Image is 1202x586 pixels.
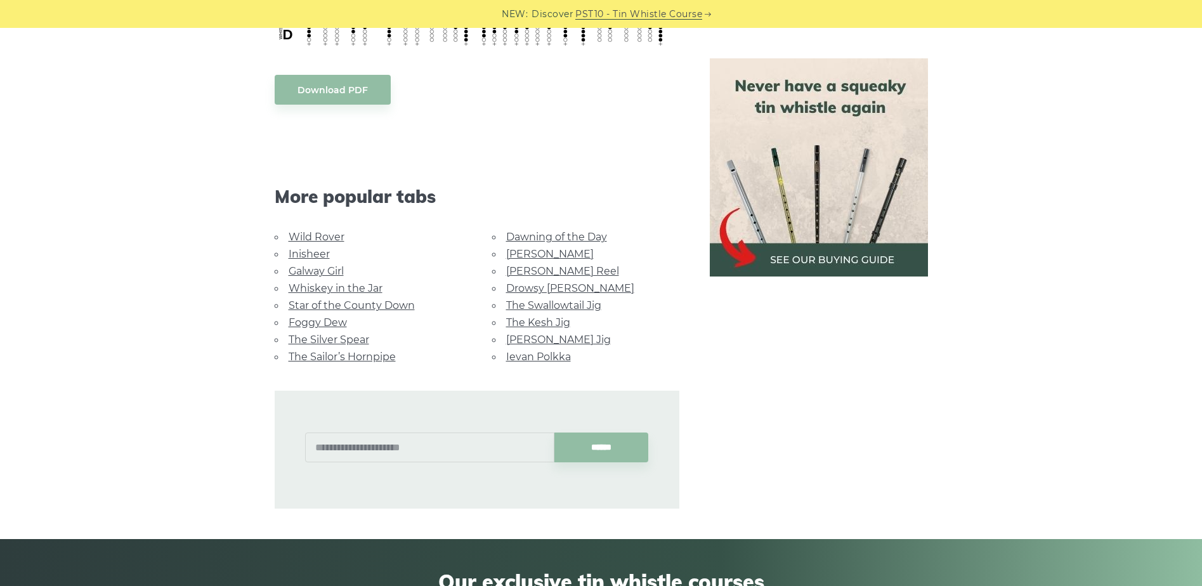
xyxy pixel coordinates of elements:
a: Dawning of the Day [506,231,607,243]
img: tin whistle buying guide [710,58,928,277]
a: Wild Rover [289,231,344,243]
a: [PERSON_NAME] Jig [506,334,611,346]
a: Galway Girl [289,265,344,277]
a: Star of the County Down [289,299,415,311]
span: More popular tabs [275,186,679,207]
span: NEW: [502,7,528,22]
a: [PERSON_NAME] [506,248,594,260]
a: The Kesh Jig [506,316,570,329]
a: PST10 - Tin Whistle Course [575,7,702,22]
a: Inisheer [289,248,330,260]
a: Drowsy [PERSON_NAME] [506,282,634,294]
a: Foggy Dew [289,316,347,329]
a: The Swallowtail Jig [506,299,601,311]
a: The Sailor’s Hornpipe [289,351,396,363]
a: Ievan Polkka [506,351,571,363]
a: Whiskey in the Jar [289,282,382,294]
a: Download PDF [275,75,391,105]
a: [PERSON_NAME] Reel [506,265,619,277]
a: The Silver Spear [289,334,369,346]
span: Discover [532,7,573,22]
